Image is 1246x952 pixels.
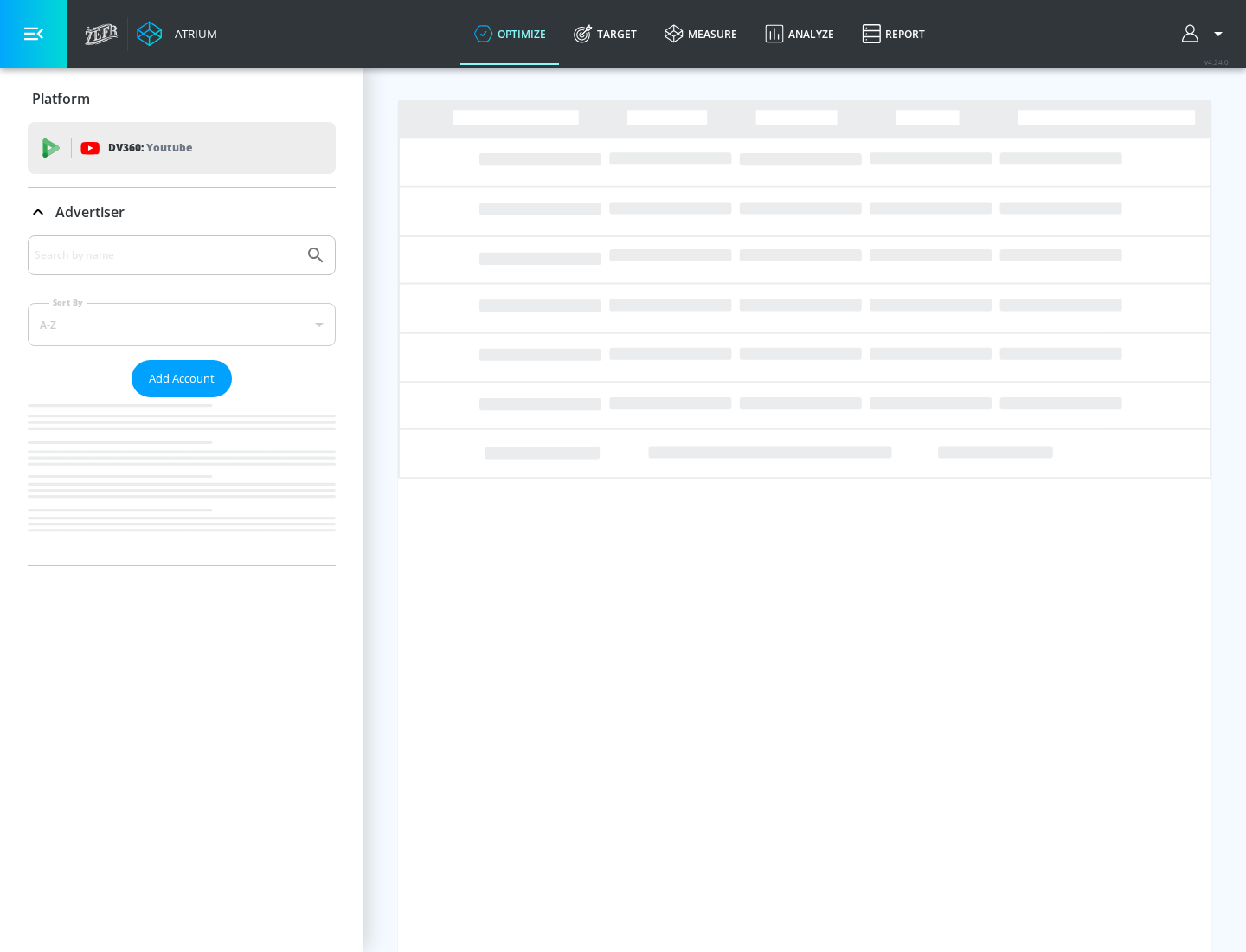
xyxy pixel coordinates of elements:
div: Advertiser [28,235,336,565]
a: Target [560,3,651,65]
div: Advertiser [28,188,336,236]
div: Atrium [168,26,217,42]
a: Report [848,3,939,65]
div: A-Z [28,303,336,346]
button: Add Account [132,360,232,397]
a: measure [651,3,751,65]
a: Analyze [751,3,848,65]
p: Platform [32,89,90,108]
div: DV360: Youtube [28,122,336,174]
input: Search by name [35,244,297,267]
span: Add Account [149,369,215,389]
a: optimize [460,3,560,65]
p: Advertiser [55,203,125,222]
label: Sort By [49,297,87,308]
nav: list of Advertiser [28,397,336,565]
p: DV360: [108,138,192,158]
div: Platform [28,74,336,123]
a: Atrium [137,21,217,47]
p: Youtube [146,138,192,157]
span: v 4.24.0 [1204,57,1229,67]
